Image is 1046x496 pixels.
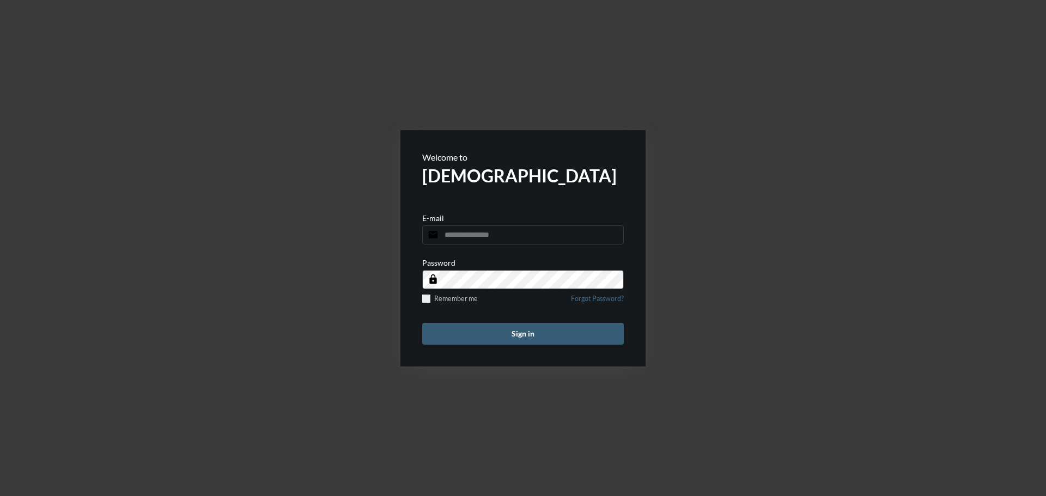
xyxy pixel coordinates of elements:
[422,258,455,267] p: Password
[422,323,624,345] button: Sign in
[422,152,624,162] p: Welcome to
[422,295,478,303] label: Remember me
[422,213,444,223] p: E-mail
[422,165,624,186] h2: [DEMOGRAPHIC_DATA]
[571,295,624,309] a: Forgot Password?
